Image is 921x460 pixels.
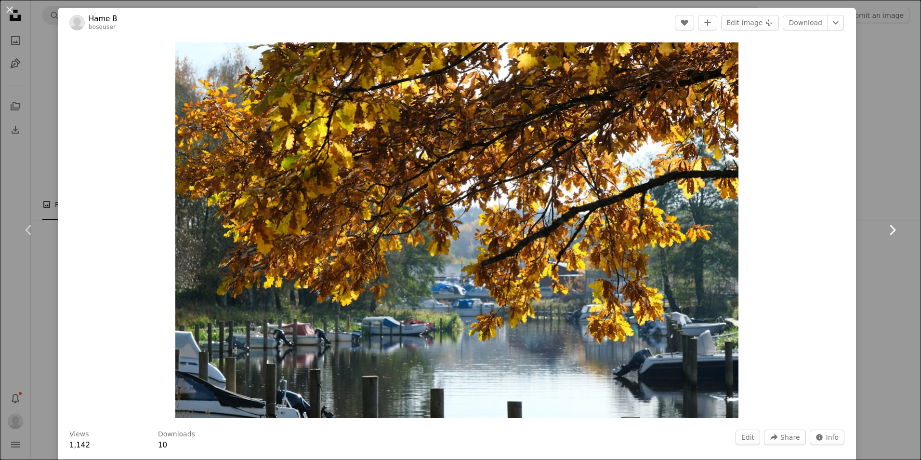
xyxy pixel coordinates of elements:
button: Stats about this image [810,430,845,445]
span: Info [826,430,839,445]
a: Hame B [89,14,117,24]
span: 10 [158,441,167,449]
a: bosquser [89,24,116,30]
button: Edit image [721,15,779,30]
button: Edit [736,430,760,445]
span: Share [780,430,800,445]
h3: Downloads [158,430,195,439]
img: Boats are docked at a dock on a lake [175,42,738,418]
button: Share this image [764,430,805,445]
button: Choose download size [828,15,844,30]
img: Go to Hame B's profile [69,15,85,30]
a: Next [863,184,921,276]
h3: Views [69,430,89,439]
button: Like [675,15,694,30]
button: Add to Collection [698,15,717,30]
button: Zoom in on this image [175,42,738,418]
span: 1,142 [69,441,90,449]
a: Download [783,15,828,30]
